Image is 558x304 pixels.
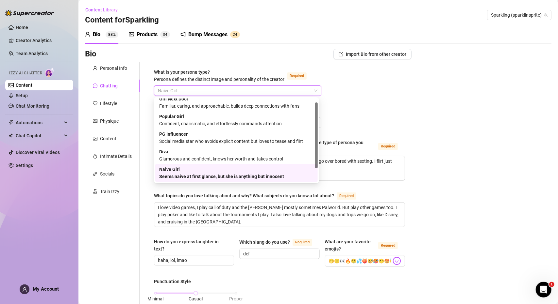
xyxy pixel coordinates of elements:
[16,163,33,168] a: Settings
[85,32,90,37] span: user
[154,278,195,285] label: Punctuation Style
[158,86,317,96] span: Naive Girl
[137,31,158,38] div: Products
[544,13,548,17] span: team
[393,257,401,265] img: svg%3e
[491,10,548,20] span: Sparkling (sparklinsprite)
[333,49,412,59] button: Import Bio from other creator
[230,31,240,38] sup: 24
[154,69,284,82] span: What is your persona type?
[229,296,243,301] span: Proper
[93,154,97,159] span: fire
[378,143,398,150] span: Required
[158,257,229,264] input: How do you express laughter in text?
[154,192,334,199] div: What topics do you love talking about and why? What subjects do you know a lot about?
[93,172,97,176] span: link
[154,238,234,252] label: How do you express laughter in text?
[159,149,168,154] strong: Diva
[85,15,159,25] h3: Content for Sparkling
[159,155,314,162] div: Glamorous and confident, knows her worth and takes control
[100,188,119,195] div: Train Izzy
[100,170,114,177] div: Socials
[233,32,235,37] span: 2
[93,84,97,88] span: message
[16,35,68,46] a: Creator Analytics
[159,173,314,180] div: Seems naive at first glance, but she is anything but innocent
[154,238,229,252] div: How do you express laughter in text?
[159,114,184,119] strong: Popular Girl
[100,65,127,72] div: Personal Info
[293,239,312,246] span: Required
[154,278,191,285] div: Punctuation Style
[16,83,32,88] a: Content
[106,31,118,38] sup: 88%
[239,238,319,246] label: Which slang do you use?
[243,250,314,257] input: Which slang do you use?
[159,131,188,137] strong: PG Influencer
[188,31,228,38] div: Bump Messages
[129,32,134,37] span: picture
[378,242,398,249] span: Required
[16,93,28,98] a: Setup
[8,120,14,125] span: thunderbolt
[93,101,97,106] span: heart
[159,120,314,127] div: Confident, charismatic, and effortlessly commands attention
[16,25,28,30] a: Home
[100,153,132,160] div: Intimate Details
[100,100,117,107] div: Lifestyle
[154,77,284,82] span: Persona defines the distinct image and personality of the creator
[93,136,97,141] span: picture
[16,117,62,128] span: Automations
[45,68,55,77] img: AI Chatter
[159,167,180,172] strong: Naive Girl
[163,32,165,37] span: 3
[16,103,49,109] a: Chat Monitoring
[329,257,391,265] input: What are your favorite emojis?
[9,70,42,76] span: Izzy AI Chatter
[93,189,97,194] span: experiment
[189,296,203,301] span: Casual
[100,117,119,125] div: Physique
[339,52,343,56] span: import
[100,135,116,142] div: Content
[159,96,188,101] strong: Girl Next Door
[93,66,97,70] span: user
[22,287,27,292] span: user
[287,72,307,80] span: Required
[159,102,314,110] div: Familiar, caring, and approachable, builds deep connections with fans
[239,238,290,246] div: Which slang do you use?
[160,31,170,38] sup: 34
[549,282,554,287] span: 1
[154,192,364,200] label: What topics do you love talking about and why? What subjects do you know a lot about?
[159,138,314,145] div: Social media star who avoids explicit content but loves to tease and flirt
[235,32,237,37] span: 4
[8,133,13,138] img: Chat Copilot
[154,203,405,227] textarea: What topics do you love talking about and why? What subjects do you know a lot about?
[165,32,167,37] span: 4
[180,32,186,37] span: notification
[325,238,376,252] div: What are your favorite emojis?
[325,238,405,252] label: What are your favorite emojis?
[93,31,100,38] div: Bio
[85,5,123,15] button: Content Library
[536,282,551,297] iframe: Intercom live chat
[100,82,118,89] div: Chatting
[337,192,356,200] span: Required
[85,49,96,59] h3: Bio
[346,52,406,57] span: Import Bio from other creator
[93,119,97,123] span: idcard
[5,10,54,16] img: logo-BBDzfeDw.svg
[33,286,59,292] span: My Account
[16,130,62,141] span: Chat Copilot
[148,296,164,301] span: Minimal
[16,51,48,56] a: Team Analytics
[16,150,60,155] a: Discover Viral Videos
[85,7,118,12] span: Content Library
